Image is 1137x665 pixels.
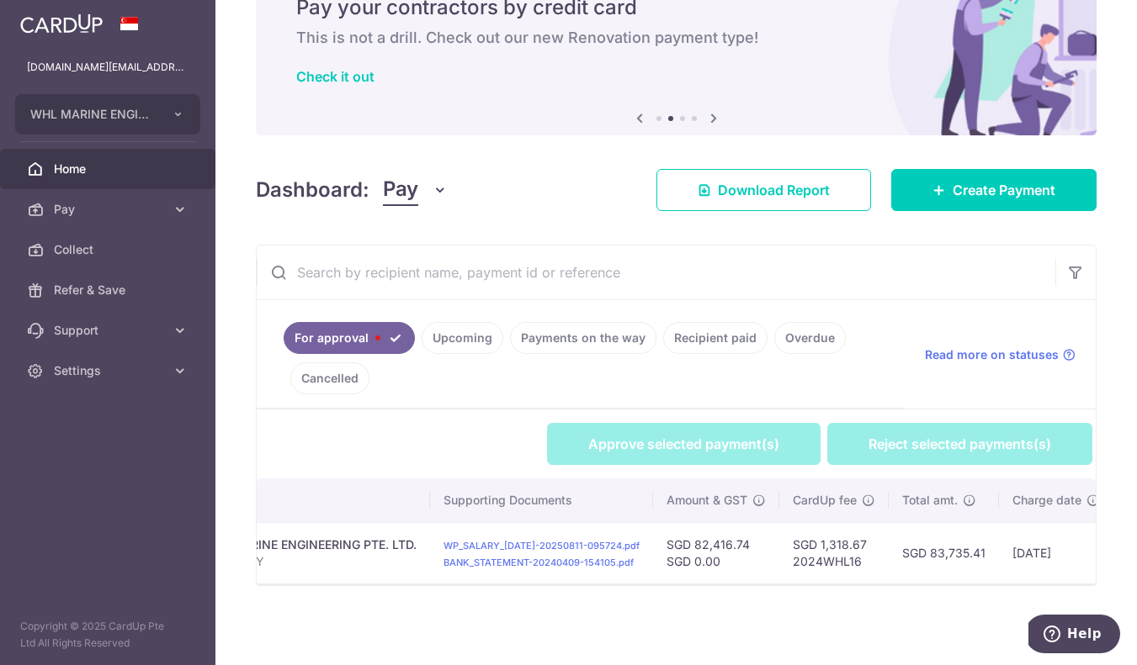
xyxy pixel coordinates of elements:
a: Overdue [774,322,846,354]
span: Charge date [1012,492,1081,509]
td: SGD 82,416.74 SGD 0.00 [653,522,779,583]
a: Download Report [656,169,871,211]
span: Refer & Save [54,282,165,298]
td: SGD 1,318.67 2024WHL16 [779,522,889,583]
span: CardUp fee [793,492,857,509]
span: WHL MARINE ENGINEERING PTE. LTD. [30,106,155,123]
div: Payroll. WHL MARINE ENGINEERING PTE. LTD. [156,536,417,553]
p: WORKERS SALARY [156,553,417,570]
span: Download Report [718,180,830,200]
a: WP_SALARY_[DATE]-20250811-095724.pdf [444,540,640,552]
a: Recipient paid [663,322,768,354]
input: Search by recipient name, payment id or reference [257,245,1055,299]
span: Support [54,322,165,339]
a: Check it out [296,68,375,85]
span: Amount & GST [667,492,747,509]
h6: This is not a drill. Check out our new Renovation payment type! [296,28,1056,48]
span: Settings [54,362,165,379]
span: Collect [54,241,165,258]
span: Create Payment [953,180,1055,200]
a: For approval [284,322,415,354]
p: [DOMAIN_NAME][EMAIL_ADDRESS][DOMAIN_NAME] [27,59,189,76]
a: Cancelled [290,362,369,394]
a: Read more on statuses [925,346,1076,363]
span: Pay [54,201,165,218]
button: WHL MARINE ENGINEERING PTE. LTD. [15,94,200,135]
td: SGD 83,735.41 [889,522,999,583]
td: [DATE] [999,522,1113,583]
span: Home [54,161,165,177]
span: Read more on statuses [925,346,1059,363]
span: Total amt. [902,492,958,509]
a: Create Payment [891,169,1097,211]
span: Pay [383,174,418,206]
th: Supporting Documents [430,478,653,522]
iframe: Opens a widget where you can find more information [1028,615,1120,657]
h4: Dashboard: [256,175,369,205]
button: Pay [383,174,448,206]
a: Upcoming [422,322,503,354]
th: Payment details [142,478,430,522]
img: CardUp [20,13,103,34]
a: Payments on the way [510,322,656,354]
a: BANK_STATEMENT-20240409-154105.pdf [444,557,634,568]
